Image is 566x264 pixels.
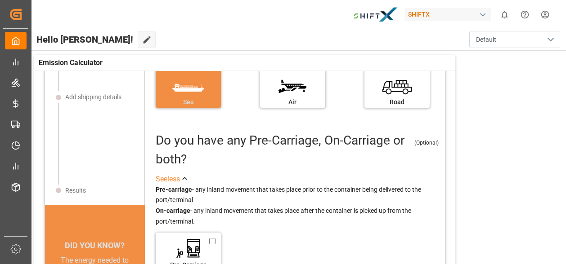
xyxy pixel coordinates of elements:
[65,186,86,195] div: Results
[414,139,439,147] div: (Optional)
[404,6,494,23] button: SHIFTX
[156,185,439,227] div: - any inland movement that takes place prior to the container being delivered to the port/termina...
[369,97,425,107] div: Road
[156,131,412,169] div: Do you have any Pre-Carriage, On-Carriage or both? (optional)
[476,35,496,44] span: Default
[494,4,515,25] button: show 0 new notifications
[265,97,321,107] div: Air
[515,4,535,25] button: Help Center
[39,57,103,68] span: Emission Calculator
[156,174,180,185] div: See less
[156,186,192,193] strong: Pre-carriage
[469,31,559,48] button: open menu
[404,8,491,21] div: SHIFTX
[160,97,216,107] div: Sea
[156,207,190,214] strong: On-carriage
[45,236,145,255] div: DID YOU KNOW?
[36,31,133,48] span: Hello [PERSON_NAME]!
[65,92,121,102] div: Add shipping details
[353,7,398,22] img: Bildschirmfoto%202024-11-13%20um%2009.31.44.png_1731487080.png
[209,237,216,245] input: Pre-Carriage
